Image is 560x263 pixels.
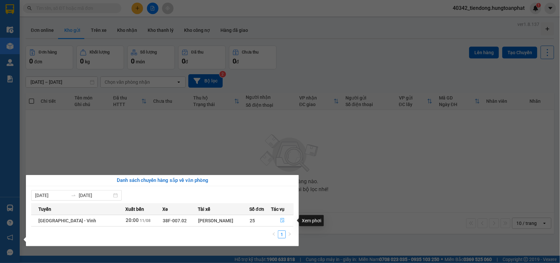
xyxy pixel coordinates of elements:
span: Xe [162,206,168,213]
div: Danh sách chuyến hàng sắp về văn phòng [31,177,294,185]
button: file-done [271,215,293,226]
input: Đến ngày [79,192,112,199]
li: 1 [278,230,286,238]
li: Previous Page [270,230,278,238]
span: to [71,193,76,198]
div: Xem phơi [299,215,324,226]
span: swap-right [71,193,76,198]
span: 20:00 [126,217,139,223]
button: right [286,230,294,238]
span: Số đơn [249,206,264,213]
span: 11/08 [140,218,151,223]
span: 38F-007.02 [163,218,187,223]
span: Tác vụ [271,206,284,213]
span: right [288,232,292,236]
li: Next Page [286,230,294,238]
span: Tuyến [38,206,51,213]
span: file-done [280,218,285,223]
span: Xuất bến [125,206,144,213]
span: 25 [250,218,255,223]
div: [PERSON_NAME] [198,217,249,224]
span: Tài xế [198,206,210,213]
button: left [270,230,278,238]
span: left [272,232,276,236]
a: 1 [278,231,285,238]
input: Từ ngày [35,192,68,199]
span: [GEOGRAPHIC_DATA] - Vinh [38,218,96,223]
